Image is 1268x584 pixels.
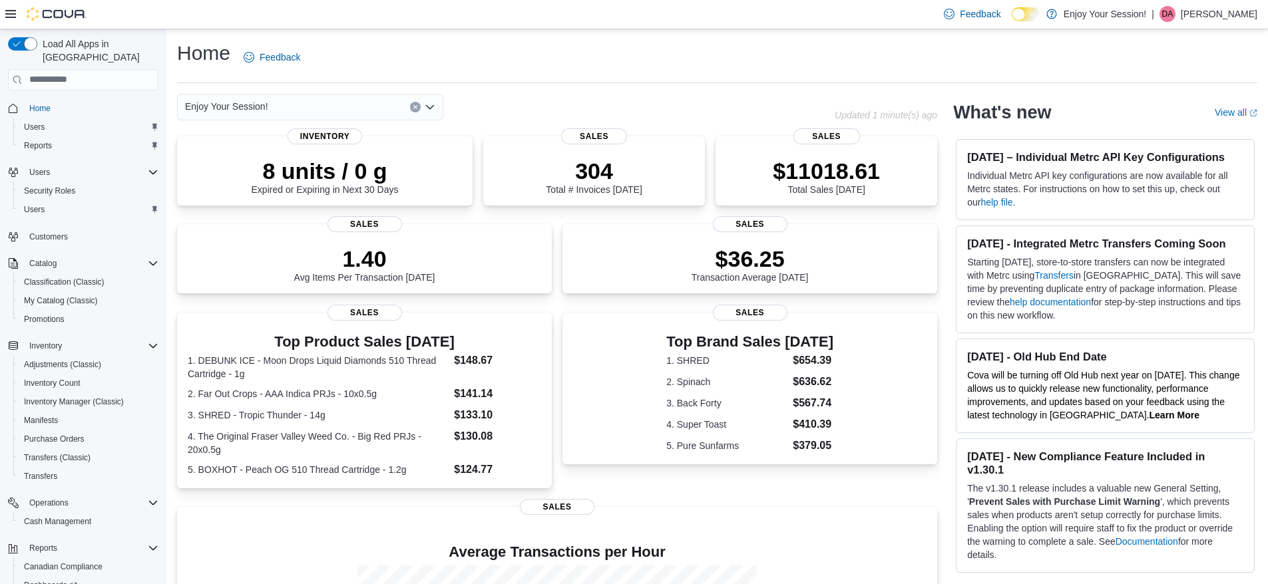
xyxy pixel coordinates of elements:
dt: 2. Spinach [666,375,787,388]
a: Customers [24,229,73,245]
div: Darryl Allen [1160,6,1175,22]
p: | [1152,6,1154,22]
span: Security Roles [24,186,75,196]
span: Classification (Classic) [24,277,105,287]
button: Operations [24,495,74,511]
strong: Learn More [1150,410,1199,420]
a: Transfers [1034,270,1074,281]
p: 8 units / 0 g [252,158,399,184]
dd: $636.62 [793,374,833,390]
p: $11018.61 [773,158,880,184]
span: Feedback [960,7,1000,21]
span: Sales [327,305,402,321]
span: Enjoy Your Session! [185,98,268,114]
a: Adjustments (Classic) [19,357,106,372]
button: Users [13,118,164,136]
span: Inventory [288,128,362,144]
a: Transfers [19,468,63,484]
a: Reports [19,138,57,154]
button: Open list of options [425,102,435,112]
span: Customers [29,231,68,242]
button: Security Roles [13,182,164,200]
div: Total # Invoices [DATE] [546,158,642,195]
button: Inventory [3,337,164,355]
p: Updated 1 minute(s) ago [835,110,937,120]
span: Sales [561,128,628,144]
a: Purchase Orders [19,431,90,447]
span: Reports [29,543,57,553]
a: View allExternal link [1215,107,1257,118]
span: Reports [19,138,158,154]
span: Load All Apps in [GEOGRAPHIC_DATA] [37,37,158,64]
a: help documentation [1010,297,1091,307]
button: Home [3,98,164,118]
span: Catalog [29,258,57,269]
button: Adjustments (Classic) [13,355,164,374]
dd: $130.08 [454,428,541,444]
a: Inventory Manager (Classic) [19,394,129,410]
dd: $379.05 [793,438,833,454]
span: DA [1162,6,1173,22]
button: Classification (Classic) [13,273,164,291]
span: Catalog [24,255,158,271]
div: Transaction Average [DATE] [692,245,809,283]
dd: $124.77 [454,462,541,478]
button: Transfers [13,467,164,486]
span: Purchase Orders [24,434,85,444]
span: Canadian Compliance [19,559,158,575]
span: Users [24,164,158,180]
p: [PERSON_NAME] [1181,6,1257,22]
span: Purchase Orders [19,431,158,447]
dt: 3. Back Forty [666,396,787,410]
a: help file [980,197,1012,208]
span: Transfers (Classic) [19,450,158,466]
dt: 4. Super Toast [666,418,787,431]
span: Manifests [24,415,58,426]
span: Cova will be turning off Old Hub next year on [DATE]. This change allows us to quickly release ne... [967,370,1239,420]
span: Users [19,119,158,135]
span: Inventory Manager (Classic) [19,394,158,410]
dt: 5. BOXHOT - Peach OG 510 Thread Cartridge - 1.2g [188,463,449,476]
span: Sales [327,216,402,232]
dt: 3. SHRED - Tropic Thunder - 14g [188,408,449,422]
button: Inventory Count [13,374,164,392]
img: Cova [27,7,87,21]
a: Users [19,202,50,218]
dd: $567.74 [793,395,833,411]
a: Users [19,119,50,135]
strong: Prevent Sales with Purchase Limit Warning [969,496,1160,507]
a: Canadian Compliance [19,559,108,575]
span: Sales [793,128,860,144]
p: Enjoy Your Session! [1064,6,1147,22]
dt: 1. DEBUNK ICE - Moon Drops Liquid Diamonds 510 Thread Cartridge - 1g [188,354,449,380]
span: Reports [24,140,52,151]
span: Inventory [29,341,62,351]
button: Operations [3,494,164,512]
span: Home [29,103,51,114]
span: Dark Mode [1012,21,1012,22]
button: Purchase Orders [13,430,164,448]
button: Catalog [3,254,164,273]
h1: Home [177,40,230,67]
span: Adjustments (Classic) [19,357,158,372]
button: Canadian Compliance [13,557,164,576]
span: Customers [24,228,158,245]
p: 304 [546,158,642,184]
span: Reports [24,540,158,556]
span: Sales [520,499,594,515]
span: Classification (Classic) [19,274,158,290]
span: Inventory Manager (Classic) [24,396,124,407]
p: Starting [DATE], store-to-store transfers can now be integrated with Metrc using in [GEOGRAPHIC_D... [967,255,1243,322]
h3: Top Brand Sales [DATE] [666,334,833,350]
h3: [DATE] - New Compliance Feature Included in v1.30.1 [967,450,1243,476]
svg: External link [1249,109,1257,117]
dd: $133.10 [454,407,541,423]
button: Transfers (Classic) [13,448,164,467]
span: Home [24,100,158,116]
button: Inventory [24,338,67,354]
button: Inventory Manager (Classic) [13,392,164,411]
span: Transfers (Classic) [24,452,91,463]
span: Manifests [19,412,158,428]
h3: Top Product Sales [DATE] [188,334,541,350]
a: My Catalog (Classic) [19,293,103,309]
